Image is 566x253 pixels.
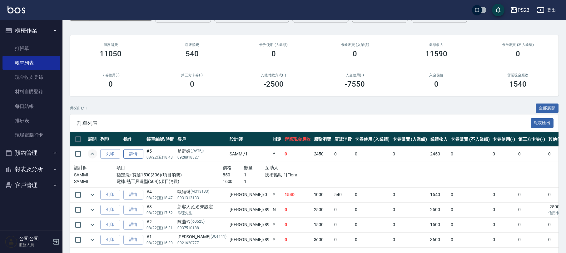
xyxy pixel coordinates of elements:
p: SAMMI [74,172,117,178]
p: (jo0525) [191,219,205,225]
td: 0 [353,187,391,202]
td: 0 [283,217,312,232]
td: 0 [391,232,429,247]
h2: 業績收入 [403,43,470,47]
th: 業績收入 [429,132,449,147]
p: SAMMI [74,178,117,185]
div: 陳燕玲 [177,219,226,225]
button: expand row [88,149,97,159]
h2: 入金使用(-) [322,73,388,77]
td: 0 [517,232,547,247]
button: expand row [88,205,97,215]
td: 540 [333,187,353,202]
td: 0 [391,217,429,232]
td: [PERSON_NAME] /89 [228,202,271,217]
p: 0931313133 [177,195,226,201]
a: 材料自購登錄 [2,84,60,99]
h2: 第三方卡券(-) [159,73,226,77]
h3: 11590 [425,49,447,58]
td: #2 [145,217,176,232]
p: ([DATE]) [191,148,204,154]
h2: 卡券販賣 (不入業績) [484,43,551,47]
th: 第三方卡券(-) [517,132,547,147]
td: 0 [391,147,429,161]
td: 1000 [312,187,333,202]
td: #3 [145,202,176,217]
h2: 營業現金應收 [484,73,551,77]
h3: 0 [108,80,113,89]
td: 0 [283,232,312,247]
th: 服務消費 [312,132,333,147]
td: 0 [449,232,491,247]
button: expand row [88,190,97,200]
h2: 入金儲值 [403,73,470,77]
button: 報表及分析 [2,161,60,177]
th: 設計師 [228,132,271,147]
a: 現金收支登錄 [2,70,60,84]
p: 服務人員 [19,242,51,248]
h5: 公司公司 [19,236,51,242]
button: 櫃檯作業 [2,23,60,39]
button: 列印 [100,205,120,215]
div: 新客人 姓名未設定 [177,204,226,210]
td: 2450 [429,147,449,161]
th: 卡券使用(-) [491,132,517,147]
td: 0 [491,232,517,247]
a: 詳情 [123,235,143,245]
h3: -7550 [345,80,365,89]
p: 08/22 (五) 16:31 [146,225,174,231]
span: 設計師 [74,165,87,170]
td: 1540 [283,187,312,202]
h3: 0 [271,49,276,58]
button: save [492,4,504,16]
th: 指定 [271,132,283,147]
span: 價格 [223,165,232,170]
a: 報表匯出 [531,120,554,126]
td: 0 [353,217,391,232]
h3: 540 [186,49,199,58]
td: 0 [449,217,491,232]
td: 0 [333,147,353,161]
p: 0937510188 [177,225,226,231]
h3: 服務消費 [77,43,144,47]
button: 列印 [100,149,120,159]
td: 0 [333,217,353,232]
h2: 卡券販賣 (入業績) [322,43,388,47]
p: 1 [244,172,265,178]
td: 0 [449,202,491,217]
td: 3600 [312,232,333,247]
td: 0 [517,202,547,217]
th: 卡券販賣 (入業績) [391,132,429,147]
td: #5 [145,147,176,161]
button: 列印 [100,190,120,200]
td: 0 [353,232,391,247]
a: 排班表 [2,114,60,128]
th: 卡券販賣 (不入業績) [449,132,491,147]
button: expand row [88,220,97,230]
a: 詳情 [123,205,143,215]
div: PS23 [518,6,529,14]
h3: 0 [353,49,357,58]
td: 0 [353,202,391,217]
button: PS23 [508,4,532,17]
td: 0 [283,147,312,161]
td: 2450 [312,147,333,161]
td: 0 [391,187,429,202]
td: 0 [491,147,517,161]
th: 營業現金應收 [283,132,312,147]
span: 數量 [244,165,253,170]
p: 08/22 (五) 17:52 [146,210,174,216]
td: 0 [333,232,353,247]
div: 歐維琳 [177,189,226,195]
td: #4 [145,187,176,202]
th: 卡券使用 (入業績) [353,132,391,147]
td: 0 [391,202,429,217]
h2: 店販消費 [159,43,226,47]
a: 詳情 [123,190,143,200]
th: 客戶 [176,132,228,147]
th: 操作 [122,132,145,147]
th: 店販消費 [333,132,353,147]
button: 登出 [534,4,559,16]
p: 850 [223,172,244,178]
div: [PERSON_NAME] [177,234,226,240]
